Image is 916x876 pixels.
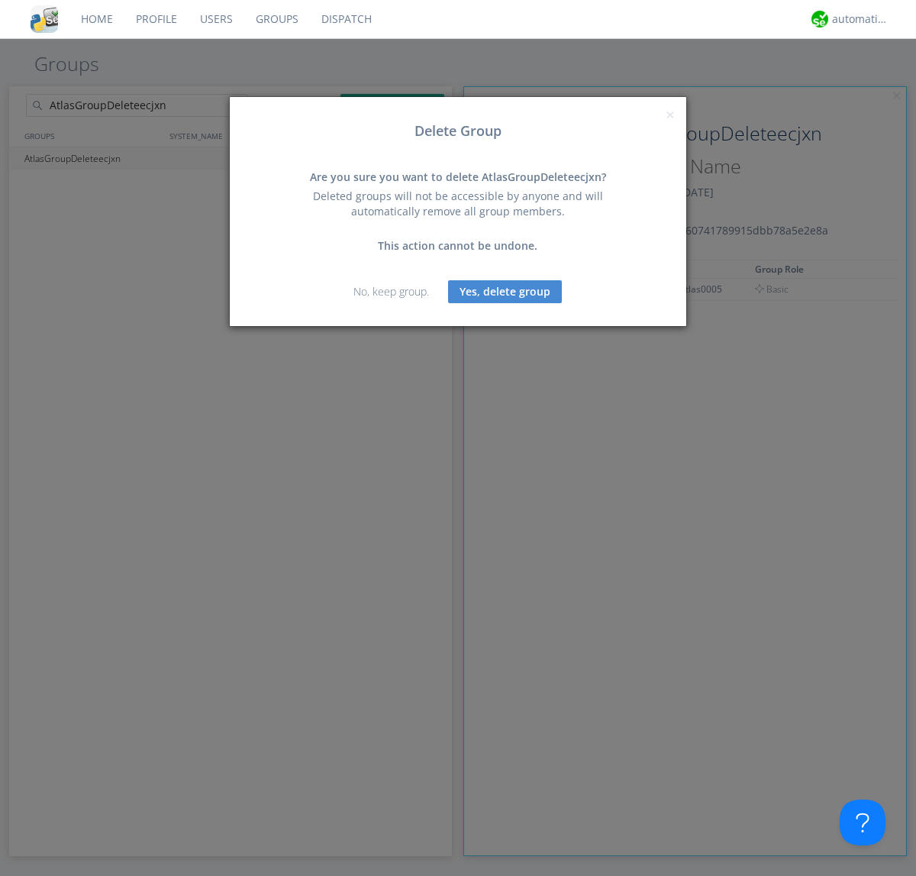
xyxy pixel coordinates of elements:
[666,104,675,125] span: ×
[811,11,828,27] img: d2d01cd9b4174d08988066c6d424eccd
[353,284,429,299] a: No, keep group.
[832,11,889,27] div: automation+atlas
[294,189,622,219] div: Deleted groups will not be accessible by anyone and will automatically remove all group members.
[294,170,622,185] div: Are you sure you want to delete AtlasGroupDeleteecjxn?
[31,5,58,33] img: cddb5a64eb264b2086981ab96f4c1ba7
[294,238,622,254] div: This action cannot be undone.
[448,280,562,303] button: Yes, delete group
[241,124,675,139] h3: Delete Group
